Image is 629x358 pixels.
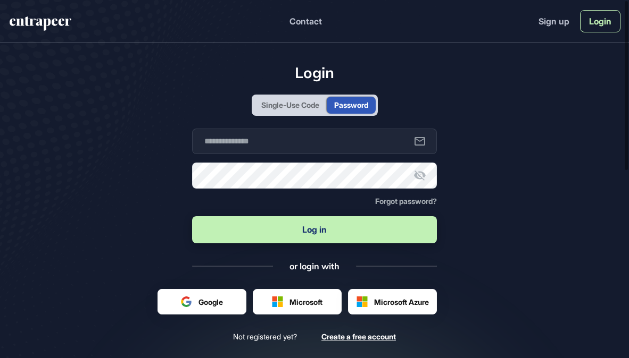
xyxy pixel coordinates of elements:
[321,331,396,342] a: Create a free account
[192,64,437,82] h1: Login
[375,197,437,206] a: Forgot password?
[539,15,569,28] a: Sign up
[261,99,319,110] div: Single-Use Code
[321,332,396,341] span: Create a free account
[580,10,620,32] a: Login
[233,331,297,342] span: Not registered yet?
[289,14,322,28] button: Contact
[192,216,437,243] button: Log in
[334,99,368,110] div: Password
[289,260,340,272] div: or login with
[9,16,72,35] a: entrapeer-logo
